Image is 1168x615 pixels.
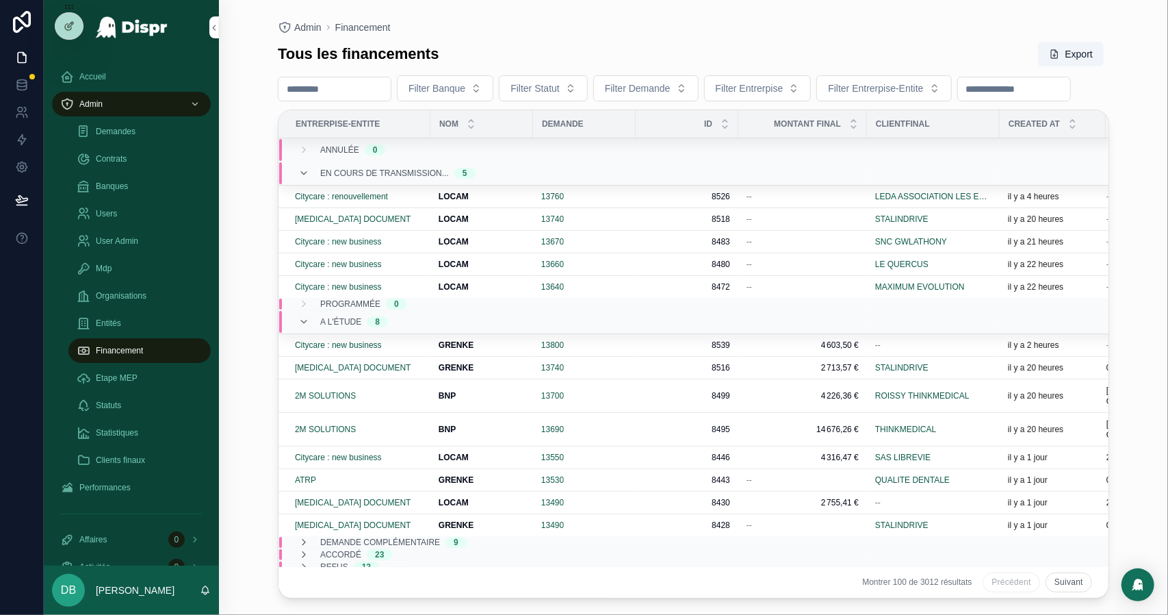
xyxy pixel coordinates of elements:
[1106,497,1152,508] span: 2509091545
[1106,191,1112,202] span: --
[96,236,138,247] span: User Admin
[541,214,564,225] a: 13740
[747,236,752,247] span: --
[875,191,991,202] span: LEDA ASSOCIATION LES ESPACES D'AVENIRS
[295,452,382,463] a: Citycare : new business
[593,75,699,101] button: Select Button
[68,448,211,473] a: Clients finaux
[295,452,422,463] a: Citycare : new business
[716,81,783,95] span: Filter Entrerpise
[875,281,991,292] a: MAXIMUM EVOLUTION
[1106,259,1112,270] span: --
[439,497,525,508] a: LOCAM
[747,281,752,292] span: --
[68,421,211,445] a: Statistiques
[875,520,929,531] span: STALINDRIVE
[68,256,211,281] a: Mdp
[1106,236,1112,247] span: --
[295,340,422,351] a: Citycare : new business
[541,475,564,486] a: 13530
[1008,340,1098,351] a: il y a 2 heures
[1106,520,1150,531] span: 083-181182
[541,340,564,351] span: 13800
[541,259,627,270] a: 13660
[875,390,991,401] a: ROISSY THINKMEDICAL
[644,362,730,373] span: 8516
[1008,475,1048,486] p: il y a 1 jour
[295,520,411,531] span: [MEDICAL_DATA] DOCUMENT
[1106,475,1150,486] span: 058-189876
[541,236,627,247] a: 13670
[747,520,752,531] span: --
[875,475,950,486] a: QUALITE DENTALE
[295,424,356,435] a: 2M SOLUTIONS
[295,362,411,373] a: [MEDICAL_DATA] DOCUMENT
[439,453,469,462] strong: LOCAM
[295,191,388,202] a: Citycare : renouvellement
[439,391,456,401] strong: BNP
[875,214,929,225] a: STALINDRIVE
[68,147,211,171] a: Contrats
[68,338,211,363] a: Financement
[1008,259,1063,270] p: il y a 22 heures
[644,214,730,225] span: 8518
[747,236,859,247] a: --
[644,281,730,292] span: 8472
[1008,214,1098,225] a: il y a 20 heures
[295,281,422,292] a: Citycare : new business
[79,99,103,110] span: Admin
[68,229,211,253] a: User Admin
[1038,42,1104,66] button: Export
[44,55,219,566] div: scrollable content
[1008,259,1098,270] a: il y a 22 heures
[875,281,965,292] a: MAXIMUM EVOLUTION
[1008,236,1098,247] a: il y a 21 heures
[96,181,128,192] span: Banques
[295,281,382,292] a: Citycare : new business
[541,214,627,225] a: 13740
[1008,191,1098,202] a: il y a 4 heures
[1008,281,1098,292] a: il y a 22 heures
[644,424,730,435] span: 8495
[1008,362,1098,373] a: il y a 20 heures
[541,390,564,401] span: 13700
[541,424,627,435] a: 13690
[541,191,627,202] a: 13760
[541,340,627,351] a: 13800
[704,75,812,101] button: Select Button
[747,259,859,270] a: --
[439,363,473,373] strong: GRENKE
[747,362,859,373] a: 2 713,57 €
[747,475,752,486] span: --
[644,259,730,270] a: 8480
[96,455,145,466] span: Clients finaux
[644,497,730,508] a: 8430
[747,340,859,351] span: 4 603,50 €
[439,340,473,350] strong: GRENKE
[96,400,121,411] span: Statuts
[747,191,859,202] a: --
[439,282,469,292] strong: LOCAM
[541,191,564,202] span: 13760
[96,290,146,301] span: Organisations
[1106,340,1112,351] span: --
[499,75,588,101] button: Select Button
[439,281,525,292] a: LOCAM
[295,497,411,508] span: [MEDICAL_DATA] DOCUMENT
[747,191,752,202] span: --
[320,316,361,327] span: A l'étude
[295,259,382,270] span: Citycare : new business
[644,520,730,531] span: 8428
[541,497,627,508] a: 13490
[644,236,730,247] a: 8483
[1008,191,1059,202] p: il y a 4 heures
[320,168,449,179] span: En cours de transmission...
[1008,452,1048,463] p: il y a 1 jour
